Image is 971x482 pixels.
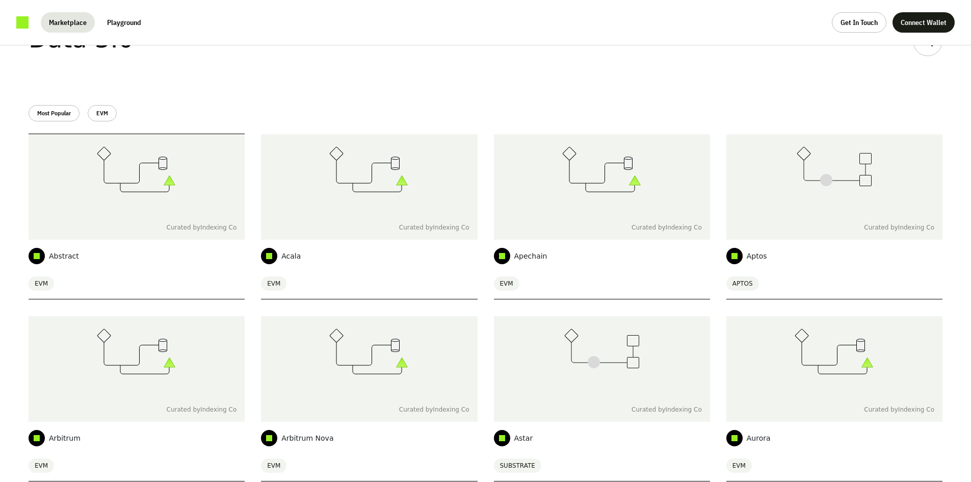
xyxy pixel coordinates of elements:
span: Apechain [514,251,547,261]
span: SUBSTRATE [494,459,541,473]
span: Curated by Indexing Co [632,405,702,414]
span: Aptos [747,251,767,261]
span: Acala [281,251,301,261]
span: Curated by Indexing Co [167,405,237,414]
span: Curated by Indexing Co [632,223,702,232]
button: Marketplace [41,12,95,33]
span: Aurora [747,433,771,443]
span: Astar [514,433,533,443]
button: Most Popular [29,105,80,121]
span: Arbitrum Nova [281,433,333,443]
span: Abstract [49,251,79,261]
span: EVM [726,459,752,473]
span: EVM [29,459,54,473]
span: Curated by Indexing Co [399,405,469,414]
span: APTOS [726,276,759,291]
span: Curated by Indexing Co [399,223,469,232]
button: Playground [99,12,149,33]
button: Connect Wallet [893,12,955,33]
span: Curated by Indexing Co [864,405,934,414]
span: EVM [29,276,54,291]
span: EVM [261,276,286,291]
span: Curated by Indexing Co [864,223,934,232]
span: Curated by Indexing Co [167,223,237,232]
span: EVM [494,276,519,291]
button: Get In Touch [832,12,886,33]
button: EVM [88,105,117,121]
span: Arbitrum [49,433,81,443]
span: EVM [261,459,286,473]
